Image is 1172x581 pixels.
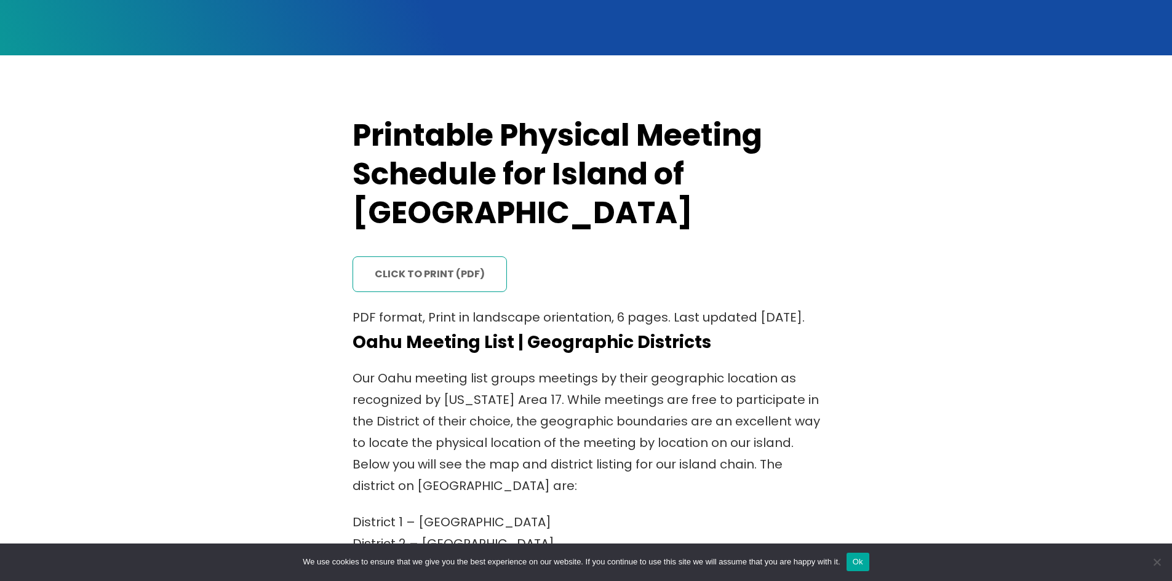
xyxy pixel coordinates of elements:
h4: Oahu Meeting List | Geographic Districts [353,331,820,353]
h2: Printable Physical Meeting Schedule for Island of [GEOGRAPHIC_DATA] [353,116,820,233]
button: Ok [847,553,869,571]
a: click to print (PDF) [353,256,507,293]
p: Our Oahu meeting list groups meetings by their geographic location as recognized by [US_STATE] Ar... [353,368,820,497]
span: We use cookies to ensure that we give you the best experience on our website. If you continue to ... [303,556,840,568]
span: No [1150,556,1163,568]
p: PDF format, Print in landscape orientation, 6 pages. Last updated [DATE]. [353,307,820,328]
